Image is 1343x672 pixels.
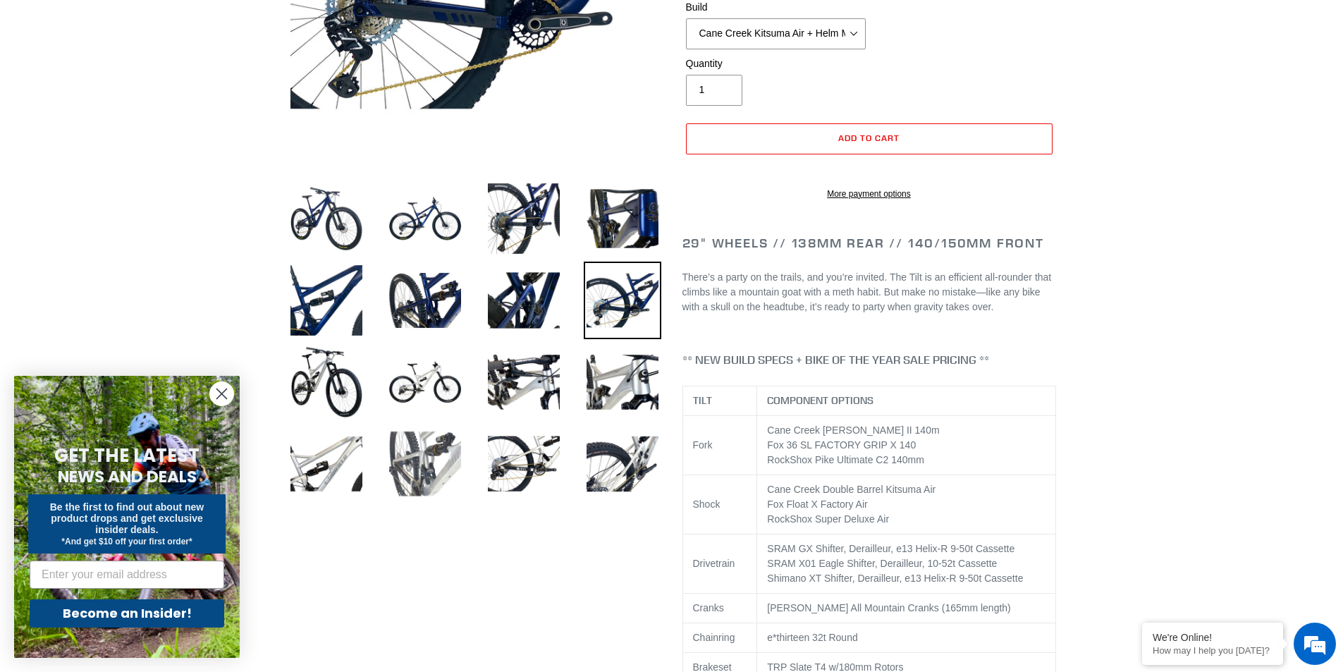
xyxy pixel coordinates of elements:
img: Load image into Gallery viewer, TILT - Complete Bike [386,425,464,503]
td: Cane Creek [PERSON_NAME] II 140m Fox 36 SL FACTORY GRIP X 140 RockShox Pike Ultimate C2 140mm [757,416,1055,475]
td: Cane Creek Double Barrel Kitsuma Air Fox Float X Factory Air RockShox Super Deluxe Air [757,475,1055,534]
input: Enter your email address [30,561,224,589]
td: e*thirteen 32t Round [757,623,1055,653]
div: Minimize live chat window [231,7,265,41]
div: Navigation go back [16,78,37,99]
img: Load image into Gallery viewer, TILT - Complete Bike [288,262,365,339]
img: Load image into Gallery viewer, TILT - Complete Bike [288,180,365,257]
button: Add to cart [686,123,1053,154]
img: Load image into Gallery viewer, TILT - Complete Bike [584,180,661,257]
img: Load image into Gallery viewer, TILT - Complete Bike [386,343,464,421]
td: Chainring [682,623,757,653]
div: Chat with us now [94,79,258,97]
label: Quantity [686,56,866,71]
img: Load image into Gallery viewer, TILT - Complete Bike [288,425,365,503]
img: Load image into Gallery viewer, TILT - Complete Bike [386,180,464,257]
a: More payment options [686,188,1053,200]
span: Be the first to find out about new product drops and get exclusive insider deals. [50,501,204,535]
p: There’s a party on the trails, and you’re invited. The Tilt is an efficient all-rounder that clim... [682,270,1056,314]
img: Load image into Gallery viewer, TILT - Complete Bike [386,262,464,339]
td: [PERSON_NAME] All Mountain Cranks (165mm length) [757,594,1055,623]
td: Fork [682,416,757,475]
img: Load image into Gallery viewer, TILT - Complete Bike [584,425,661,503]
img: Load image into Gallery viewer, TILT - Complete Bike [288,343,365,421]
td: SRAM GX Shifter, Derailleur, e13 Helix-R 9-50t Cassette SRAM X01 Eagle Shifter, Derailleur, 10-52... [757,534,1055,594]
textarea: Type your message and hit 'Enter' [7,385,269,434]
span: NEWS AND DEALS [58,465,197,488]
span: GET THE LATEST [54,443,200,468]
td: Shock [682,475,757,534]
h2: 29" Wheels // 138mm Rear // 140/150mm Front [682,236,1056,251]
button: Close dialog [209,381,234,406]
h4: ** NEW BUILD SPECS + BIKE OF THE YEAR SALE PRICING ** [682,353,1056,367]
div: We're Online! [1153,632,1273,643]
img: d_696896380_company_1647369064580_696896380 [45,71,80,106]
td: Drivetrain [682,534,757,594]
img: Load image into Gallery viewer, TILT - Complete Bike [485,425,563,503]
img: Load image into Gallery viewer, TILT - Complete Bike [584,343,661,421]
img: Load image into Gallery viewer, TILT - Complete Bike [485,262,563,339]
p: How may I help you today? [1153,645,1273,656]
td: Cranks [682,594,757,623]
button: Become an Insider! [30,599,224,628]
th: COMPONENT OPTIONS [757,386,1055,416]
img: Load image into Gallery viewer, TILT - Complete Bike [485,180,563,257]
span: Add to cart [838,133,900,143]
span: We're online! [82,178,195,320]
span: *And get $10 off your first order* [61,537,192,546]
th: TILT [682,386,757,416]
img: Load image into Gallery viewer, TILT - Complete Bike [584,262,661,339]
img: Load image into Gallery viewer, TILT - Complete Bike [485,343,563,421]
